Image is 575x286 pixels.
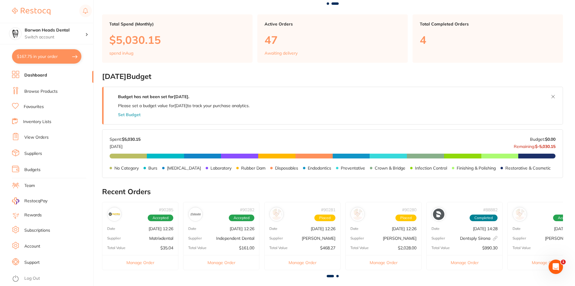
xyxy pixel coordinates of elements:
[24,212,42,218] a: Rewards
[102,255,178,270] button: Manage Order
[431,246,450,250] p: Total Value
[269,246,288,250] p: Total Value
[118,112,141,117] button: Set Budget
[160,245,173,250] p: $35.04
[350,227,359,231] p: Date
[269,236,283,240] p: Supplier
[109,209,120,220] img: Matrixdental
[183,255,259,270] button: Manage Order
[346,255,421,270] button: Manage Order
[109,22,245,26] p: Total Spend (Monthly)
[473,226,498,231] p: [DATE] 14:28
[148,166,157,170] p: Burs
[24,198,47,204] span: RestocqPay
[457,166,496,170] p: Finishing & Polishing
[118,94,189,99] strong: Budget has not been set for [DATE] .
[415,166,447,170] p: Infection Control
[413,14,563,63] a: Total Completed Orders4
[398,245,416,250] p: $2,028.00
[109,51,133,56] p: spend in Aug
[9,28,21,40] img: Barwon Heads Dental
[402,207,416,212] p: # 90280
[427,255,502,270] button: Manage Order
[24,151,42,157] a: Suppliers
[24,227,50,233] a: Subscriptions
[513,227,521,231] p: Date
[257,14,408,63] a: Active Orders47Awaiting delivery
[188,227,196,231] p: Date
[350,246,369,250] p: Total Value
[12,5,50,18] a: Restocq Logo
[314,215,335,221] span: Placed
[352,209,363,220] img: Henry Schein Halas
[24,275,40,281] a: Log Out
[561,260,566,264] span: 1
[375,166,405,170] p: Crown & Bridge
[383,236,416,241] p: [PERSON_NAME]
[530,137,555,142] p: Budget:
[12,49,81,64] button: $167.75 in your order
[549,260,563,274] iframe: Intercom live chat
[311,226,335,231] p: [DATE] 12:26
[505,166,551,170] p: Restorative & Cosmetic
[107,227,115,231] p: Date
[420,22,556,26] p: Total Completed Orders
[513,246,531,250] p: Total Value
[24,134,49,140] a: View Orders
[148,215,173,221] span: Accepted
[25,34,85,40] p: Switch account
[482,245,498,250] p: $990.30
[341,166,365,170] p: Preventative
[470,215,498,221] span: Completed
[265,51,298,56] p: Awaiting delivery
[265,22,401,26] p: Active Orders
[107,236,121,240] p: Supplier
[241,166,265,170] p: Rubber Dam
[109,34,245,46] p: $5,030.15
[431,236,445,240] p: Supplier
[216,236,254,241] p: Independent Dental
[24,89,58,95] a: Browse Products
[460,236,498,241] p: Dentsply Sirona
[229,215,254,221] span: Accepted
[114,166,139,170] p: No Category
[239,245,254,250] p: $161.00
[433,209,444,220] img: Dentsply Sirona
[24,104,44,110] a: Favourites
[395,215,416,221] span: Placed
[149,236,173,241] p: Matrixdental
[24,72,47,78] a: Dashboard
[269,227,277,231] p: Date
[24,167,41,173] a: Budgets
[514,209,525,220] img: Adam Dental
[12,274,92,284] button: Log Out
[149,226,173,231] p: [DATE] 12:26
[545,137,555,142] strong: $0.00
[320,245,335,250] p: $468.27
[12,197,47,204] a: RestocqPay
[24,243,40,249] a: Account
[107,246,126,250] p: Total Value
[302,236,335,241] p: [PERSON_NAME]
[167,166,201,170] p: [MEDICAL_DATA]
[102,14,253,63] a: Total Spend (Monthly)$5,030.15spend inAug
[513,236,526,240] p: Supplier
[102,72,563,81] h2: [DATE] Budget
[110,137,141,142] p: Spent:
[110,142,141,149] p: [DATE]
[118,103,250,108] p: Please set a budget value for [DATE] to track your purchase analytics.
[230,226,254,231] p: [DATE] 12:26
[275,166,298,170] p: Disposables
[535,144,555,149] strong: $-5,030.15
[350,236,364,240] p: Supplier
[102,188,563,196] h2: Recent Orders
[265,34,401,46] p: 47
[24,260,40,266] a: Support
[188,236,202,240] p: Supplier
[431,227,440,231] p: Date
[122,137,141,142] strong: $5,030.15
[12,8,50,15] img: Restocq Logo
[271,209,282,220] img: Adam Dental
[265,255,340,270] button: Manage Order
[308,166,331,170] p: Endodontics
